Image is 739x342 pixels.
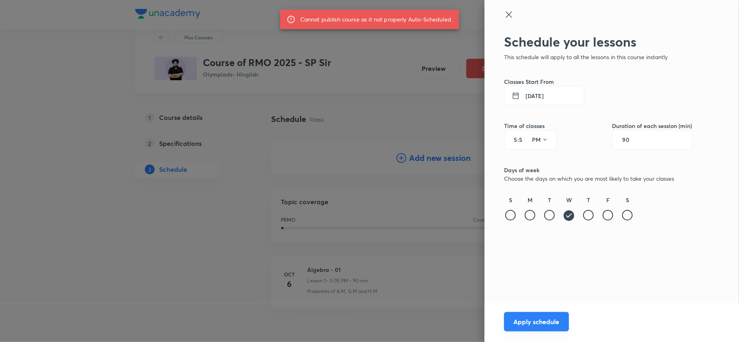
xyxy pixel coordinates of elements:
[504,166,692,174] h6: Days of week
[504,122,557,130] h6: Time of classes
[528,196,532,204] h6: M
[504,312,569,331] button: Apply schedule
[529,133,552,146] button: PM
[548,196,551,204] h6: T
[504,130,557,150] div: :
[566,196,572,204] h6: W
[504,86,584,105] button: [DATE]
[612,122,692,130] h6: Duration of each session (min)
[504,174,692,183] p: Choose the days on which you are most likely to take your classes
[587,196,590,204] h6: T
[504,53,692,61] p: This schedule will apply to all the lessons in this course instantly
[300,12,452,27] div: Cannot publish course as it not properly Auto-Scheduled.
[504,77,692,86] h6: Classes Start From
[509,196,512,204] h6: S
[626,196,629,204] h6: S
[606,196,610,204] h6: F
[504,34,692,49] h2: Schedule your lessons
